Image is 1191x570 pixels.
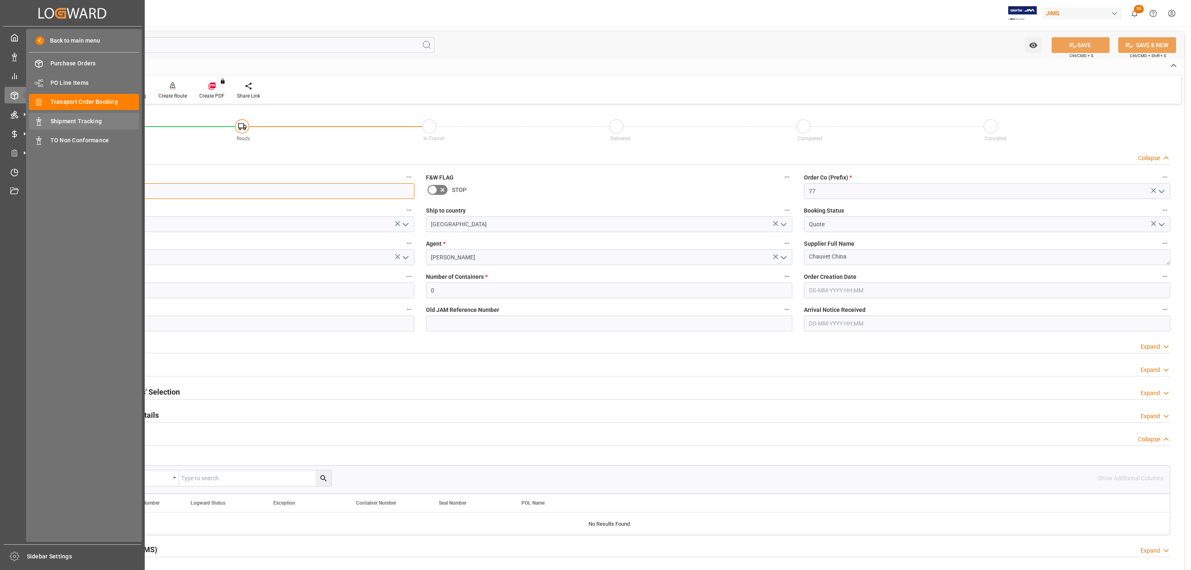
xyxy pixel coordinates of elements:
span: Booking Status [804,206,844,215]
span: TO Non Conformance [50,136,139,145]
span: Sidebar Settings [27,552,141,561]
input: DD-MM-YYYY HH:MM [804,283,1170,298]
span: In-Transit [423,136,445,141]
button: open menu [117,470,179,486]
button: JAM Reference Number [404,172,414,182]
a: Data Management [5,48,140,65]
button: Booking Status [1160,205,1170,216]
a: My Cockpit [5,29,140,46]
span: Ready [237,136,250,141]
span: Cancelled [985,136,1007,141]
span: Order Creation Date [804,273,856,281]
button: Agent * [782,238,792,249]
input: Search Fields [38,37,435,53]
button: Shipment type * [404,238,414,249]
span: Ctrl/CMD + Shift + S [1130,53,1166,59]
button: Supplier Full Name [1160,238,1170,249]
input: DD-MM-YYYY [48,316,414,331]
a: Timeslot Management V2 [5,164,140,180]
span: Exception [273,500,295,506]
a: Shipment Tracking [29,113,139,129]
span: Delivered [610,136,631,141]
span: 55 [1134,5,1144,13]
button: search button [316,470,331,486]
span: Purchase Orders [50,59,139,68]
span: Ship to country [426,206,466,215]
div: Expand [1141,366,1160,374]
button: SAVE & NEW [1118,37,1176,53]
div: Collapse [1138,435,1160,444]
button: open menu [1155,218,1167,231]
span: Seal Number [439,500,466,506]
button: F&W FLAG [782,172,792,182]
button: show 55 new notifications [1125,4,1144,23]
span: Order Co (Prefix) [804,173,852,182]
span: Arrival Notice Received [804,306,866,314]
span: Completed [798,136,822,141]
div: Expand [1141,342,1160,351]
button: open menu [1025,37,1042,53]
button: Number of Containers * [782,271,792,282]
button: Ship to country [782,205,792,216]
div: Equals [121,472,170,481]
input: Type to search/select [48,216,414,232]
span: STOP [452,186,466,194]
button: open menu [777,251,789,264]
img: Exertis%20JAM%20-%20Email%20Logo.jpg_1722504956.jpg [1008,6,1037,21]
button: Old JAM Reference Number [782,304,792,315]
div: Create Route [158,92,187,100]
button: Ready Date * [404,304,414,315]
span: Number of Containers [426,273,488,281]
span: Logward Status [191,500,225,506]
span: Container Number [356,500,396,506]
button: SAVE [1052,37,1110,53]
span: PO Line Items [50,79,139,87]
textarea: Chauvet China [804,249,1170,265]
div: Expand [1141,546,1160,555]
button: open menu [399,251,411,264]
a: Transport Order Booking [29,94,139,110]
div: Share Link [237,92,260,100]
div: JIMS [1043,7,1122,19]
a: Document Management [5,183,140,199]
span: Agent [426,239,445,248]
span: Supplier Full Name [804,239,854,248]
div: Collapse [1138,154,1160,163]
button: open menu [1155,185,1167,198]
input: DD-MM-YYYY HH:MM [804,316,1170,331]
div: Expand [1141,412,1160,421]
button: open menu [777,218,789,231]
span: Ctrl/CMD + S [1069,53,1093,59]
span: Old JAM Reference Number [426,306,499,314]
span: F&W FLAG [426,173,454,182]
button: JIMS [1043,5,1125,21]
span: Back to main menu [44,36,100,45]
a: My Reports [5,68,140,84]
a: TO Non Conformance [29,132,139,148]
button: open menu [399,218,411,231]
span: Shipment Tracking [50,117,139,126]
button: Order Co (Prefix) * [1160,172,1170,182]
button: Country of Origin (Suffix) * [404,205,414,216]
div: Expand [1141,389,1160,398]
button: Arrival Notice Received [1160,304,1170,315]
span: POL Name [521,500,545,506]
a: PO Line Items [29,74,139,91]
a: Purchase Orders [29,55,139,72]
button: Help Center [1144,4,1162,23]
button: Order Creation Date [1160,271,1170,282]
input: Type to search [179,470,331,486]
button: Supplier Number [404,271,414,282]
span: Transport Order Booking [50,98,139,106]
